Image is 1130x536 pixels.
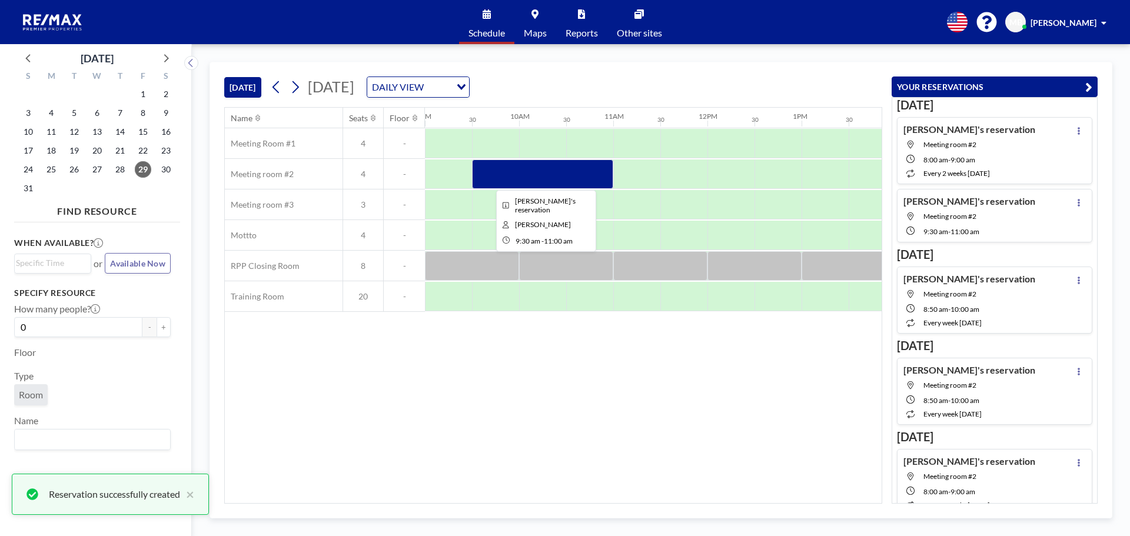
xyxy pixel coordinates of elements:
[617,28,662,38] span: Other sites
[515,197,576,214] span: MEGAN's reservation
[903,364,1035,376] h4: [PERSON_NAME]'s reservation
[897,247,1092,262] h3: [DATE]
[66,161,82,178] span: Tuesday, August 26, 2025
[343,169,383,179] span: 4
[86,69,109,85] div: W
[135,142,151,159] span: Friday, August 22, 2025
[923,305,948,314] span: 8:50 AM
[63,69,86,85] div: T
[384,261,425,271] span: -
[89,124,105,140] span: Wednesday, August 13, 2025
[112,161,128,178] span: Thursday, August 28, 2025
[903,124,1035,135] h4: [PERSON_NAME]'s reservation
[105,253,171,274] button: Available Now
[950,305,979,314] span: 10:00 AM
[343,230,383,241] span: 4
[923,227,948,236] span: 9:30 AM
[657,116,664,124] div: 30
[135,105,151,121] span: Friday, August 8, 2025
[948,227,950,236] span: -
[370,79,426,95] span: DAILY VIEW
[950,396,979,405] span: 10:00 AM
[516,237,540,245] span: 9:30 AM
[604,112,624,121] div: 11AM
[89,161,105,178] span: Wednesday, August 27, 2025
[510,112,530,121] div: 10AM
[923,410,982,418] span: every week [DATE]
[1031,18,1096,28] span: [PERSON_NAME]
[14,415,38,427] label: Name
[1009,17,1022,28] span: MB
[180,487,194,501] button: close
[43,105,59,121] span: Monday, August 4, 2025
[948,155,950,164] span: -
[384,230,425,241] span: -
[20,161,36,178] span: Sunday, August 24, 2025
[157,317,171,337] button: +
[135,86,151,102] span: Friday, August 1, 2025
[923,212,976,221] span: Meeting room #2
[135,124,151,140] span: Friday, August 15, 2025
[892,76,1098,97] button: YOUR RESERVATIONS
[846,116,853,124] div: 30
[112,124,128,140] span: Thursday, August 14, 2025
[897,430,1092,444] h3: [DATE]
[903,195,1035,207] h4: [PERSON_NAME]'s reservation
[948,396,950,405] span: -
[343,138,383,149] span: 4
[469,116,476,124] div: 30
[40,69,63,85] div: M
[225,138,295,149] span: Meeting Room #1
[81,50,114,66] div: [DATE]
[158,124,174,140] span: Saturday, August 16, 2025
[20,142,36,159] span: Sunday, August 17, 2025
[43,142,59,159] span: Monday, August 18, 2025
[110,258,165,268] span: Available Now
[427,79,450,95] input: Search for option
[923,396,948,405] span: 8:50 AM
[158,105,174,121] span: Saturday, August 9, 2025
[66,124,82,140] span: Tuesday, August 12, 2025
[566,28,598,38] span: Reports
[225,261,300,271] span: RPP Closing Room
[923,381,976,389] span: Meeting room #2
[923,289,976,298] span: Meeting room #2
[14,347,36,358] label: Floor
[14,370,34,382] label: Type
[89,105,105,121] span: Wednesday, August 6, 2025
[923,169,990,178] span: every 2 weeks [DATE]
[468,28,505,38] span: Schedule
[20,105,36,121] span: Sunday, August 3, 2025
[14,303,100,315] label: How many people?
[541,237,544,245] span: -
[225,169,294,179] span: Meeting room #2
[15,430,170,450] div: Search for option
[19,389,43,401] span: Room
[43,124,59,140] span: Monday, August 11, 2025
[20,180,36,197] span: Sunday, August 31, 2025
[14,201,180,217] h4: FIND RESOURCE
[158,142,174,159] span: Saturday, August 23, 2025
[950,227,979,236] span: 11:00 AM
[923,472,976,481] span: Meeting room #2
[699,112,717,121] div: 12PM
[15,254,91,272] div: Search for option
[384,199,425,210] span: -
[903,273,1035,285] h4: [PERSON_NAME]'s reservation
[112,105,128,121] span: Thursday, August 7, 2025
[544,237,573,245] span: 11:00 AM
[384,138,425,149] span: -
[231,113,252,124] div: Name
[950,155,975,164] span: 9:00 AM
[923,501,990,510] span: every 2 weeks [DATE]
[343,199,383,210] span: 3
[131,69,154,85] div: F
[343,291,383,302] span: 20
[793,112,807,121] div: 1PM
[142,317,157,337] button: -
[515,220,571,229] span: MEGAN Brake
[752,116,759,124] div: 30
[154,69,177,85] div: S
[43,161,59,178] span: Monday, August 25, 2025
[94,258,102,269] span: or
